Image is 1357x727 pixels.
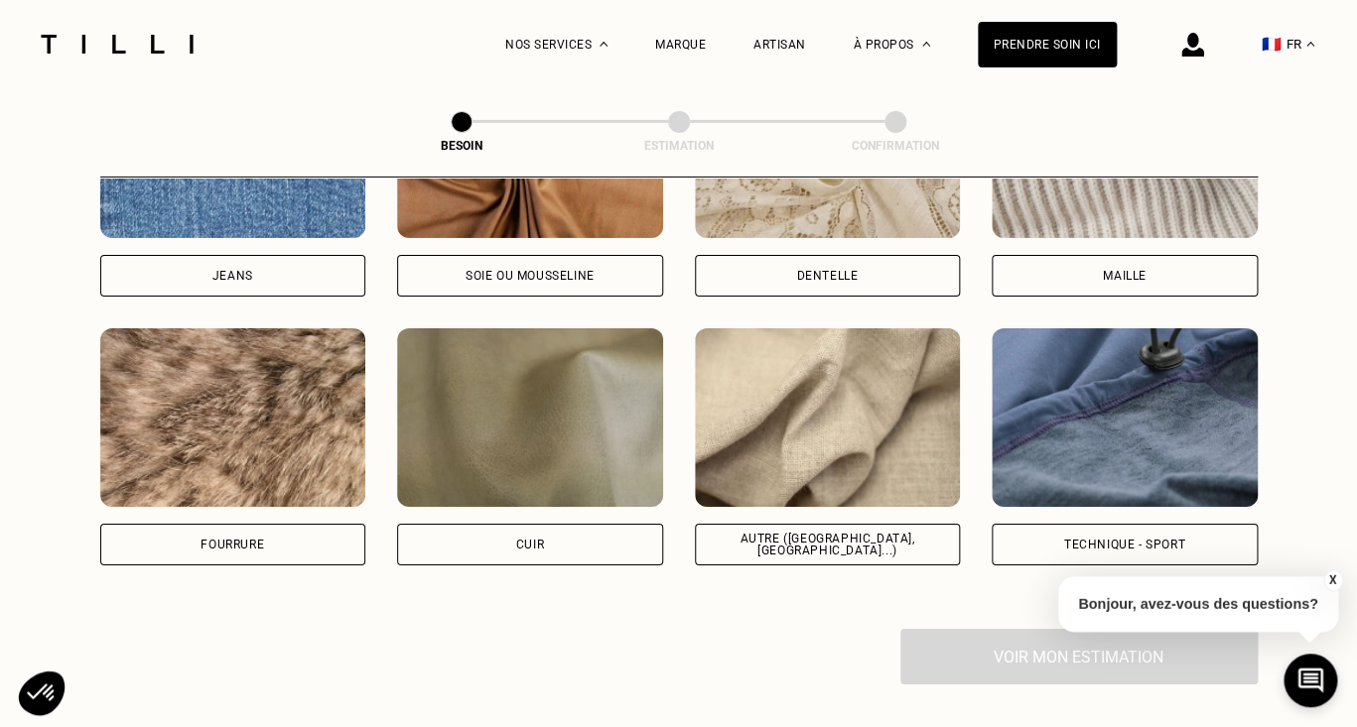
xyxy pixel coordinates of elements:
div: Estimation [580,139,778,153]
img: Tilli retouche vos vêtements en Autre (coton, jersey...) [695,328,961,507]
div: Technique - Sport [1064,539,1185,550]
div: Soie ou mousseline [466,270,595,282]
div: Dentelle [796,270,858,282]
div: Maille [1103,270,1147,282]
img: Menu déroulant à propos [922,42,930,47]
img: menu déroulant [1306,42,1314,47]
img: Logo du service de couturière Tilli [34,35,201,54]
a: Prendre soin ici [978,22,1117,67]
button: X [1322,569,1342,591]
p: Bonjour, avez-vous des questions? [1058,576,1338,632]
div: Besoin [362,139,561,153]
a: Marque [655,38,706,52]
a: Artisan [753,38,806,52]
img: icône connexion [1181,33,1204,57]
img: Menu déroulant [600,42,608,47]
div: Jeans [212,270,253,282]
div: Autre ([GEOGRAPHIC_DATA], [GEOGRAPHIC_DATA]...) [712,533,944,556]
div: Fourrure [201,539,264,550]
span: 🇫🇷 [1262,35,1282,54]
div: Cuir [516,539,544,550]
div: Confirmation [796,139,995,153]
img: Tilli retouche vos vêtements en Cuir [397,328,663,507]
img: Tilli retouche vos vêtements en Technique - Sport [992,328,1258,507]
img: Tilli retouche vos vêtements en Fourrure [100,328,366,507]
